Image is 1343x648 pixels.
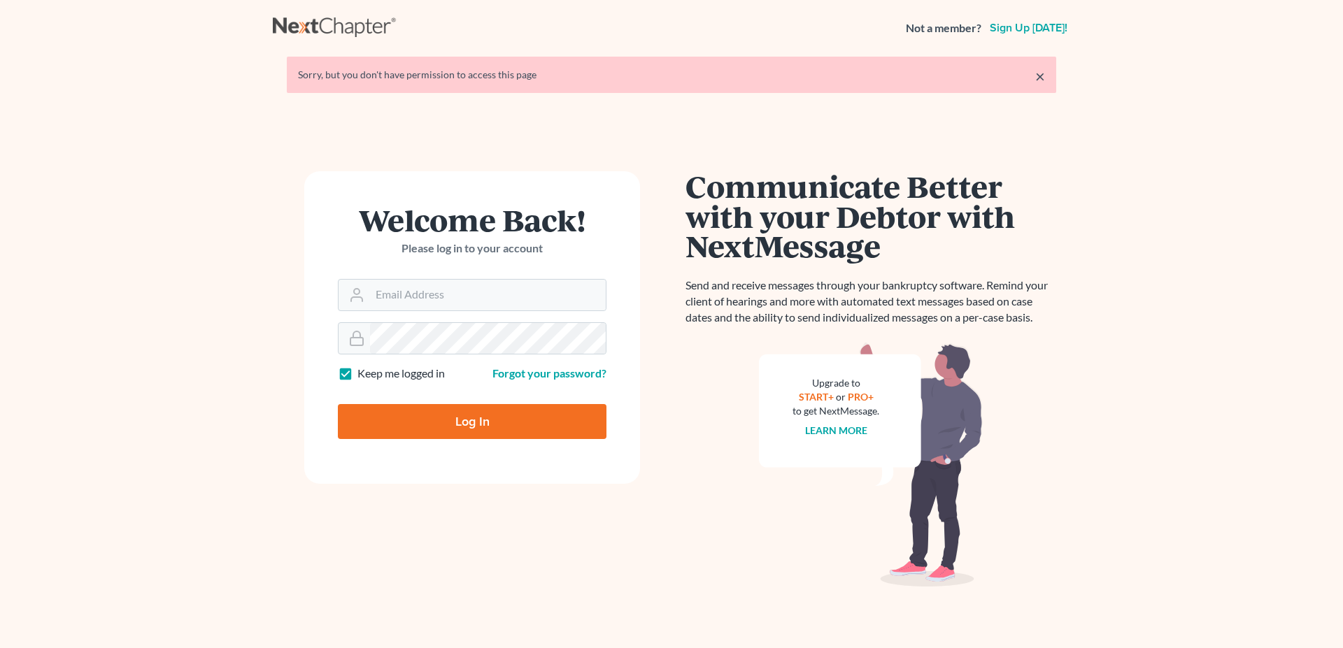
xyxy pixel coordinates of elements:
[338,404,606,439] input: Log In
[805,424,867,436] a: Learn more
[987,22,1070,34] a: Sign up [DATE]!
[799,391,834,403] a: START+
[685,171,1056,261] h1: Communicate Better with your Debtor with NextMessage
[338,240,606,257] p: Please log in to your account
[848,391,874,403] a: PRO+
[357,366,445,382] label: Keep me logged in
[685,278,1056,326] p: Send and receive messages through your bankruptcy software. Remind your client of hearings and mo...
[793,376,879,390] div: Upgrade to
[759,343,983,587] img: nextmessage_bg-59042aed3d76b12b5cd301f8e5b87938c9018125f34e5fa2b7a6b67550977c72.svg
[836,391,846,403] span: or
[298,68,1045,82] div: Sorry, but you don't have permission to access this page
[1035,68,1045,85] a: ×
[492,366,606,380] a: Forgot your password?
[370,280,606,310] input: Email Address
[338,205,606,235] h1: Welcome Back!
[906,20,981,36] strong: Not a member?
[793,404,879,418] div: to get NextMessage.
